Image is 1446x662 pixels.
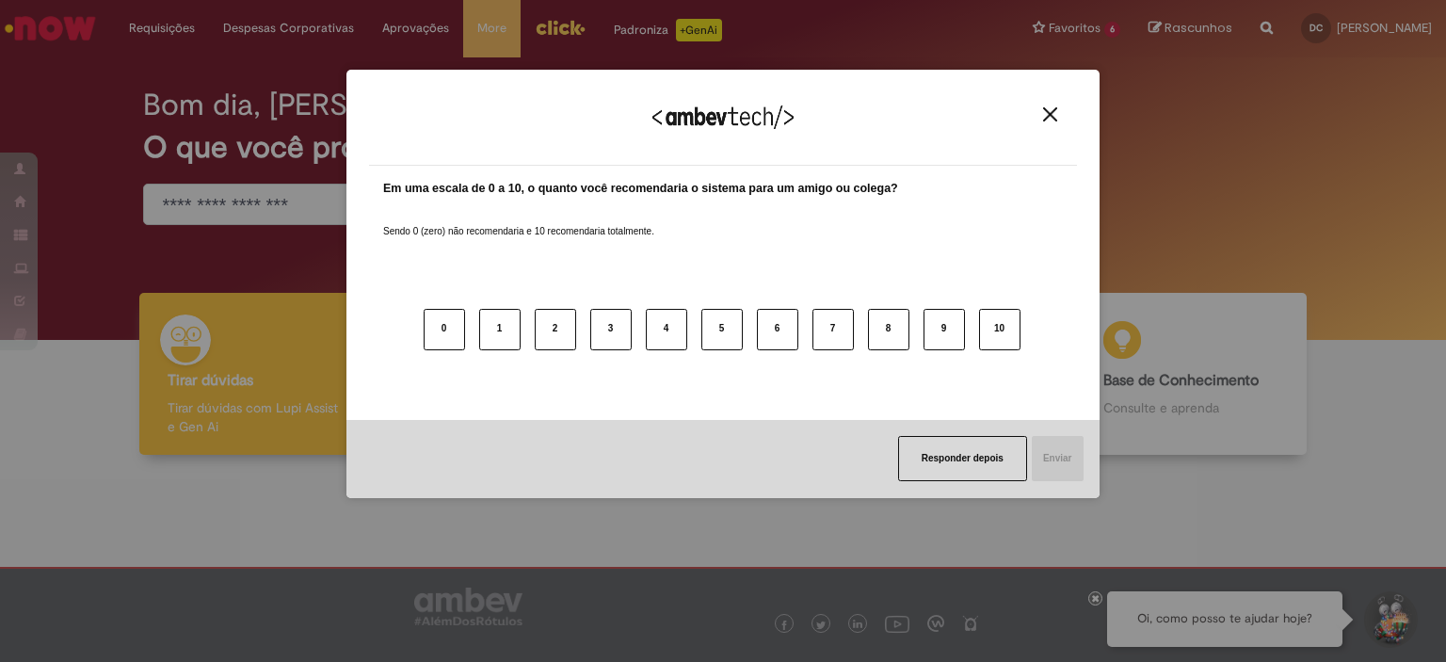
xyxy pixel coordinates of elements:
button: Responder depois [898,436,1027,481]
button: 9 [924,309,965,350]
img: Close [1043,107,1057,121]
button: 3 [590,309,632,350]
button: 10 [979,309,1020,350]
label: Sendo 0 (zero) não recomendaria e 10 recomendaria totalmente. [383,202,654,238]
button: 1 [479,309,521,350]
button: Close [1037,106,1063,122]
button: 5 [701,309,743,350]
button: 8 [868,309,909,350]
button: 7 [812,309,854,350]
label: Em uma escala de 0 a 10, o quanto você recomendaria o sistema para um amigo ou colega? [383,180,898,198]
button: 6 [757,309,798,350]
button: 0 [424,309,465,350]
button: 2 [535,309,576,350]
button: 4 [646,309,687,350]
img: Logo Ambevtech [652,105,794,129]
